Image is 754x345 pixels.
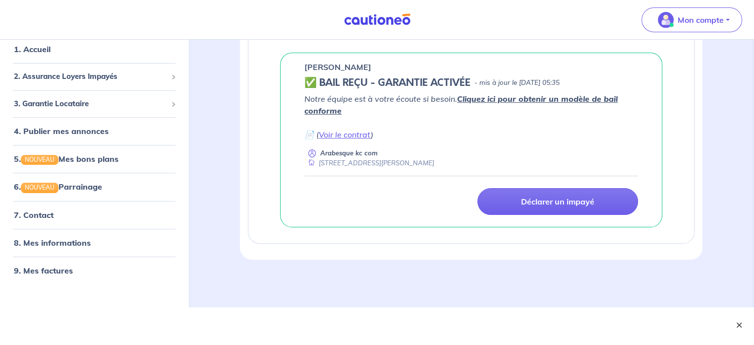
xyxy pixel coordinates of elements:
[304,130,373,139] em: 📄 ( )
[4,67,184,86] div: 2. Assurance Loyers Impayés
[319,130,371,139] a: Voir le contrat
[521,197,594,207] p: Déclarer un impayé
[14,71,167,82] span: 2. Assurance Loyers Impayés
[14,154,118,164] a: 5.NOUVEAUMes bons plans
[14,237,91,247] a: 8. Mes informations
[304,77,638,89] div: state: CONTRACT-VALIDATED, Context: IN-LANDLORD,IS-GL-CAUTION-IN-LANDLORD
[14,182,102,192] a: 6.NOUVEAUParrainage
[304,94,618,116] a: Cliquez ici pour obtenir un modèle de bail conforme
[14,44,51,54] a: 1. Accueil
[477,188,638,215] a: Déclarer un impayé
[304,158,434,168] div: [STREET_ADDRESS][PERSON_NAME]
[304,77,470,89] h5: ✅ BAIL REÇU - GARANTIE ACTIVÉE
[14,209,54,219] a: 7. Contact
[474,78,560,88] p: - mis à jour le [DATE] 05:35
[4,205,184,224] div: 7. Contact
[641,7,742,32] button: illu_account_valid_menu.svgMon compte
[658,12,674,28] img: illu_account_valid_menu.svg
[304,94,618,116] em: Notre équipe est à votre écoute si besoin.
[4,39,184,59] div: 1. Accueil
[4,177,184,197] div: 6.NOUVEAUParrainage
[4,149,184,169] div: 5.NOUVEAUMes bons plans
[4,232,184,252] div: 8. Mes informations
[340,13,414,26] img: Cautioneo
[4,260,184,280] div: 9. Mes factures
[4,121,184,141] div: 4. Publier mes annonces
[304,61,371,73] p: [PERSON_NAME]
[678,14,724,26] p: Mon compte
[320,148,378,158] p: Arabesque kc com
[14,98,167,109] span: 3. Garantie Locataire
[14,126,109,136] a: 4. Publier mes annonces
[4,94,184,113] div: 3. Garantie Locataire
[14,265,73,275] a: 9. Mes factures
[733,319,745,331] button: ×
